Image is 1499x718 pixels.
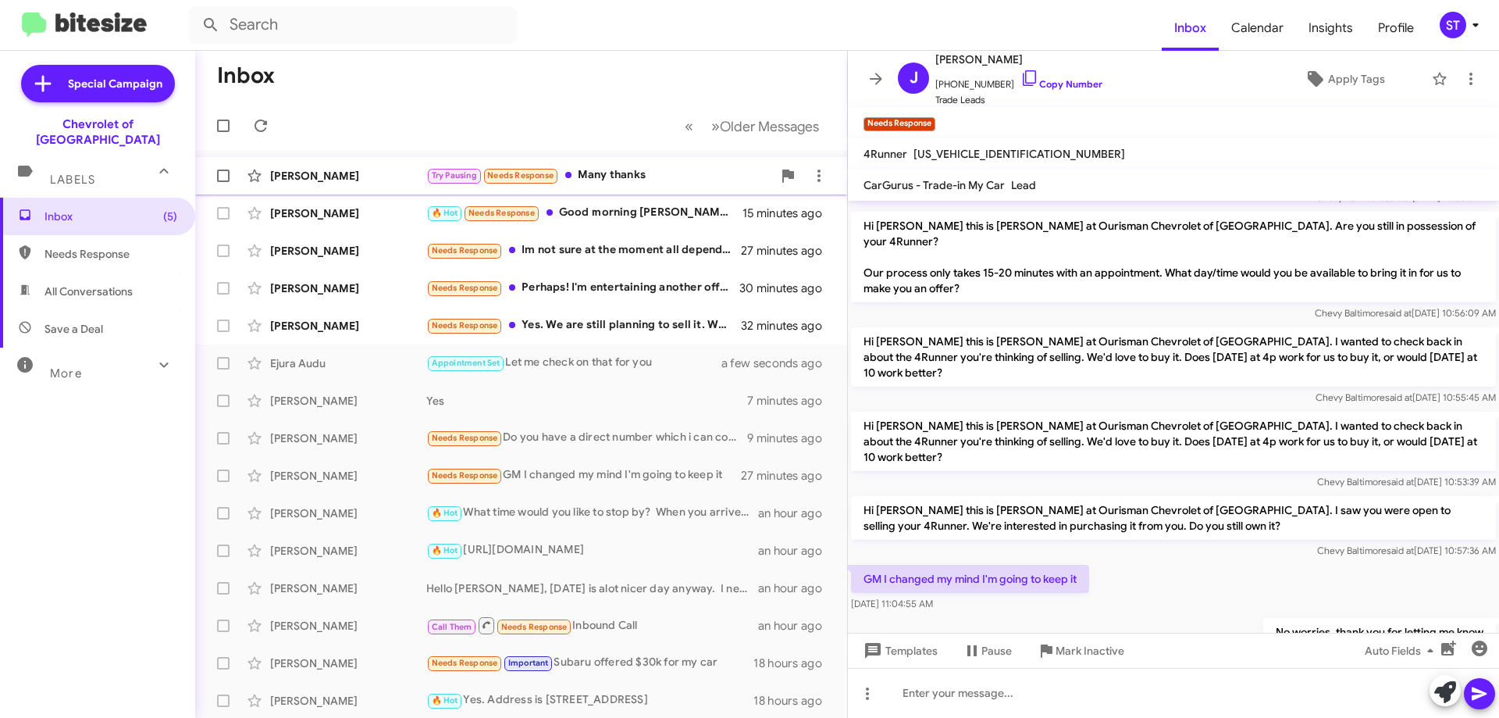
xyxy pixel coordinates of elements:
div: 9 minutes ago [747,430,835,446]
span: Chevy Baltimore [DATE] 10:55:45 AM [1316,391,1496,403]
span: Mark Inactive [1056,637,1124,665]
button: Templates [848,637,950,665]
span: said at [1387,545,1414,556]
span: Inbox [45,209,177,224]
span: [DATE] 11:04:55 AM [851,598,933,609]
div: [PERSON_NAME] [270,655,426,671]
span: Appointment Set [432,358,500,368]
div: Perhaps! I'm entertaining another offer as well. My concern is that Baltimore is quite far from m... [426,279,741,297]
span: CarGurus - Trade-in My Car [863,178,1005,192]
a: Profile [1365,5,1426,51]
div: Many thanks [426,166,772,184]
span: Trade Leads [935,92,1102,108]
span: Needs Response [432,470,498,480]
small: Needs Response [863,117,935,131]
p: Hi [PERSON_NAME] this is [PERSON_NAME] at Ourisman Chevrolet of [GEOGRAPHIC_DATA]. I wanted to ch... [851,327,1496,387]
a: Insights [1296,5,1365,51]
span: Call Them [432,622,472,632]
p: Hi [PERSON_NAME] this is [PERSON_NAME] at Ourisman Chevrolet of [GEOGRAPHIC_DATA]. I wanted to ch... [851,412,1496,471]
div: Inbound Call [426,616,758,635]
div: [PERSON_NAME] [270,393,426,409]
span: All Conversations [45,284,133,299]
span: Chevy Baltimore [DATE] 10:53:39 AM [1317,476,1496,488]
div: [PERSON_NAME] [270,693,426,709]
div: Ejura Audu [270,355,426,371]
span: (5) [163,209,177,224]
div: 30 minutes ago [741,280,835,296]
button: Previous [675,110,703,142]
a: Calendar [1219,5,1296,51]
div: [PERSON_NAME] [270,205,426,221]
div: a few seconds ago [741,355,835,371]
div: What time would you like to stop by? When you arrive ask for [PERSON_NAME] [426,504,758,522]
span: Needs Response [432,245,498,255]
span: « [685,116,693,136]
input: Search [189,6,517,44]
span: Needs Response [487,170,554,180]
div: 27 minutes ago [741,468,835,484]
span: Needs Response [432,433,498,443]
div: Good morning [PERSON_NAME]. I'm sorry I didn't respond [DATE]. My wife is currently 8 months preg... [426,204,742,222]
span: Older Messages [720,118,819,135]
button: Pause [950,637,1024,665]
span: said at [1387,476,1414,488]
span: Needs Response [432,658,498,668]
button: Auto Fields [1352,637,1452,665]
span: said at [1385,391,1412,403]
span: Templates [860,637,938,665]
button: Next [702,110,828,142]
span: Needs Response [432,283,498,293]
span: Needs Response [501,622,568,632]
div: Im not sure at the moment all depends on price [426,241,741,259]
span: 🔥 Hot [432,545,458,555]
div: [URL][DOMAIN_NAME] [426,541,758,559]
div: 15 minutes ago [742,205,835,221]
p: No worries, thank you for letting me know [1263,618,1496,646]
p: Hi [PERSON_NAME] this is [PERSON_NAME] at Ourisman Chevrolet of [GEOGRAPHIC_DATA]. I saw you were... [851,496,1496,540]
div: [PERSON_NAME] [270,243,426,259]
h1: Inbox [217,63,275,88]
span: 🔥 Hot [432,695,458,705]
span: Apply Tags [1328,65,1385,93]
span: 4Runner [863,147,907,161]
span: More [50,366,82,380]
div: [PERSON_NAME] [270,618,426,634]
div: 32 minutes ago [741,318,835,334]
nav: Page navigation example [676,110,828,142]
div: [PERSON_NAME] [270,580,426,596]
div: [PERSON_NAME] [270,318,426,334]
span: J [910,66,918,91]
div: Yes. We are still planning to sell it. What is your offer? [426,316,741,334]
button: Mark Inactive [1024,637,1137,665]
span: Lead [1011,178,1036,192]
div: Yes. Address is [STREET_ADDRESS] [426,691,753,709]
span: 🔥 Hot [432,208,458,218]
span: Needs Response [432,320,498,330]
span: [PHONE_NUMBER] [935,69,1102,92]
span: [PERSON_NAME] [935,50,1102,69]
span: 🔥 Hot [432,508,458,518]
a: Inbox [1162,5,1219,51]
div: an hour ago [758,505,835,521]
div: [PERSON_NAME] [270,430,426,446]
span: Important [508,658,549,668]
div: Hello [PERSON_NAME], [DATE] is alot nicer day anyway. I need to check and see if they have a spec... [426,580,758,596]
span: Special Campaign [68,76,162,91]
div: [PERSON_NAME] [270,543,426,559]
span: Needs Response [468,208,535,218]
span: Labels [50,173,95,187]
span: Chevy Baltimore [DATE] 10:56:09 AM [1315,307,1496,319]
div: [PERSON_NAME] [270,468,426,484]
div: an hour ago [758,543,835,559]
div: [PERSON_NAME] [270,505,426,521]
span: Pause [981,637,1012,665]
div: Let me check on that for you [426,354,741,372]
span: said at [1384,307,1412,319]
span: » [711,116,720,136]
button: ST [1426,12,1482,38]
div: [PERSON_NAME] [270,168,426,184]
button: Apply Tags [1264,65,1424,93]
div: Yes [426,393,747,409]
